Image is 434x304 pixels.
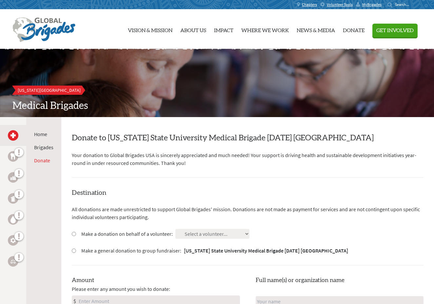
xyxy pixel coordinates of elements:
span: Get Involved [376,28,414,33]
img: Water [10,215,16,223]
span: [US_STATE][GEOGRAPHIC_DATA] [18,87,81,93]
a: Brigades [34,144,53,151]
li: Brigades [34,143,53,151]
a: Engineering [8,235,18,246]
h2: Donate to [US_STATE] State University Medical Brigade [DATE] [GEOGRAPHIC_DATA] [72,133,424,143]
img: Legal Empowerment [10,259,16,263]
a: Impact [214,12,233,46]
span: MyBrigades [362,2,382,7]
span: Please enter any amount you wish to donate: [72,285,170,293]
img: Medical [10,133,16,138]
li: Donate [34,156,53,164]
strong: [US_STATE] State University Medical Brigade [DATE] [GEOGRAPHIC_DATA] [184,247,348,254]
li: Home [34,130,53,138]
span: Chapters [302,2,317,7]
a: Business [8,172,18,183]
a: Donate [343,12,365,46]
a: News & Media [297,12,335,46]
a: Donate [34,157,50,164]
a: Home [34,131,47,137]
label: Amount [72,276,94,285]
img: Global Brigades Logo [12,17,75,42]
p: Your donation to Global Brigades USA is sincerely appreciated and much needed! Your support is dr... [72,151,424,167]
span: Volunteer Tools [327,2,353,7]
a: Legal Empowerment [8,256,18,267]
a: About Us [180,12,206,46]
img: Engineering [10,238,16,243]
img: Business [10,175,16,180]
a: Water [8,214,18,225]
a: Where We Work [241,12,289,46]
a: [US_STATE][GEOGRAPHIC_DATA] [12,86,86,95]
label: Full name(s) or organization name [256,276,345,285]
input: Search... [395,2,414,7]
label: Make a donation on behalf of a volunteer: [81,230,173,238]
label: Make a general donation to group fundraiser: [81,247,348,254]
img: Dental [10,153,16,159]
button: Get Involved [372,24,418,37]
a: Public Health [8,193,18,204]
a: Vision & Mission [128,12,172,46]
p: All donations are made unrestricted to support Global Brigades' mission. Donations are not made a... [72,205,424,221]
a: Dental [8,151,18,162]
a: Medical [8,130,18,141]
h2: Medical Brigades [12,100,422,112]
img: Public Health [10,195,16,202]
h4: Destination [72,188,424,197]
